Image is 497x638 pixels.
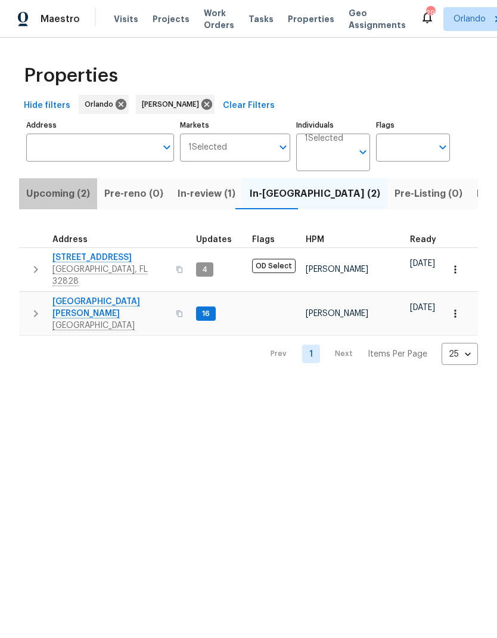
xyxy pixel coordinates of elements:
[248,15,274,23] span: Tasks
[252,236,275,244] span: Flags
[302,345,320,363] a: Goto page 1
[104,185,163,202] span: Pre-reno (0)
[197,309,215,319] span: 16
[410,303,435,312] span: [DATE]
[306,309,368,318] span: [PERSON_NAME]
[136,95,215,114] div: [PERSON_NAME]
[218,95,279,117] button: Clear Filters
[288,13,334,25] span: Properties
[26,185,90,202] span: Upcoming (2)
[19,95,75,117] button: Hide filters
[153,13,190,25] span: Projects
[453,13,486,25] span: Orlando
[442,339,478,370] div: 25
[368,348,427,360] p: Items Per Page
[188,143,227,153] span: 1 Selected
[434,139,451,156] button: Open
[196,236,232,244] span: Updates
[410,259,435,268] span: [DATE]
[376,122,450,129] label: Flags
[250,185,380,202] span: In-[GEOGRAPHIC_DATA] (2)
[180,122,291,129] label: Markets
[24,70,118,82] span: Properties
[395,185,462,202] span: Pre-Listing (0)
[306,236,324,244] span: HPM
[296,122,370,129] label: Individuals
[349,7,406,31] span: Geo Assignments
[223,98,275,113] span: Clear Filters
[79,95,129,114] div: Orlando
[142,98,204,110] span: [PERSON_NAME]
[426,7,434,19] div: 29
[410,236,447,244] div: Earliest renovation start date (first business day after COE or Checkout)
[41,13,80,25] span: Maestro
[305,134,343,144] span: 1 Selected
[159,139,175,156] button: Open
[85,98,118,110] span: Orlando
[275,139,291,156] button: Open
[410,236,436,244] span: Ready
[355,144,371,160] button: Open
[24,98,70,113] span: Hide filters
[259,343,478,365] nav: Pagination Navigation
[52,236,88,244] span: Address
[26,122,174,129] label: Address
[306,265,368,274] span: [PERSON_NAME]
[204,7,234,31] span: Work Orders
[252,259,296,273] span: OD Select
[178,185,235,202] span: In-review (1)
[197,265,212,275] span: 4
[114,13,138,25] span: Visits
